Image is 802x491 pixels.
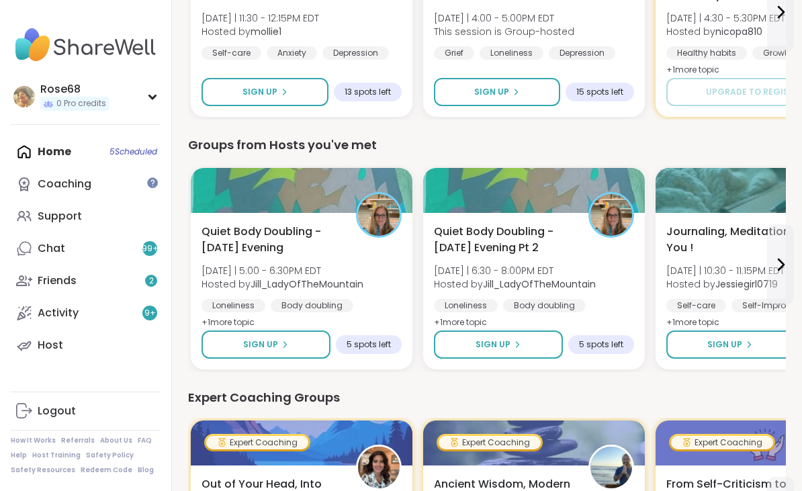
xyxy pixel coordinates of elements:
[138,436,152,445] a: FAQ
[86,451,134,460] a: Safety Policy
[483,277,596,291] b: Jill_LadyOfTheMountain
[202,78,328,106] button: Sign Up
[202,277,363,291] span: Hosted by
[38,273,77,288] div: Friends
[434,11,574,25] span: [DATE] | 4:00 - 5:00PM EDT
[666,11,785,25] span: [DATE] | 4:30 - 5:30PM EDT
[434,299,498,312] div: Loneliness
[666,299,726,312] div: Self-care
[666,330,793,359] button: Sign Up
[590,447,632,488] img: GokuCloud
[38,209,82,224] div: Support
[434,277,596,291] span: Hosted by
[707,339,742,351] span: Sign Up
[476,339,510,351] span: Sign Up
[347,339,391,350] span: 5 spots left
[56,98,106,109] span: 0 Pro credits
[434,224,574,256] span: Quiet Body Doubling -[DATE] Evening Pt 2
[38,241,65,256] div: Chat
[242,86,277,98] span: Sign Up
[503,299,586,312] div: Body doubling
[666,264,785,277] span: [DATE] | 10:30 - 11:15PM EDT
[100,436,132,445] a: About Us
[322,46,389,60] div: Depression
[345,87,391,97] span: 13 spots left
[202,299,265,312] div: Loneliness
[439,436,541,449] div: Expert Coaching
[202,46,261,60] div: Self-care
[11,395,161,427] a: Logout
[188,136,786,154] div: Groups from Hosts you've met
[144,308,156,319] span: 9 +
[11,436,56,445] a: How It Works
[666,46,747,60] div: Healthy habits
[549,46,615,60] div: Depression
[715,277,778,291] b: Jessiegirl0719
[11,297,161,329] a: Activity9+
[38,177,91,191] div: Coaching
[38,404,76,418] div: Logout
[32,451,81,460] a: Host Training
[11,232,161,265] a: Chat99+
[666,25,785,38] span: Hosted by
[666,277,785,291] span: Hosted by
[11,21,161,69] img: ShareWell Nav Logo
[202,330,330,359] button: Sign Up
[590,194,632,236] img: Jill_LadyOfTheMountain
[11,465,75,475] a: Safety Resources
[579,339,623,350] span: 5 spots left
[434,25,574,38] span: This session is Group-hosted
[251,277,363,291] b: Jill_LadyOfTheMountain
[480,46,543,60] div: Loneliness
[358,194,400,236] img: Jill_LadyOfTheMountain
[149,275,154,287] span: 2
[271,299,353,312] div: Body doubling
[188,388,786,407] div: Expert Coaching Groups
[243,339,278,351] span: Sign Up
[202,25,319,38] span: Hosted by
[576,87,623,97] span: 15 spots left
[147,177,158,188] iframe: Spotlight
[434,78,560,106] button: Sign Up
[38,338,63,353] div: Host
[11,265,161,297] a: Friends2
[267,46,317,60] div: Anxiety
[61,436,95,445] a: Referrals
[11,200,161,232] a: Support
[202,224,341,256] span: Quiet Body Doubling -[DATE] Evening
[138,465,154,475] a: Blog
[434,46,474,60] div: Grief
[474,86,509,98] span: Sign Up
[11,168,161,200] a: Coaching
[434,264,596,277] span: [DATE] | 6:30 - 8:00PM EDT
[434,330,563,359] button: Sign Up
[38,306,79,320] div: Activity
[251,25,281,38] b: mollie1
[40,82,109,97] div: Rose68
[142,243,159,255] span: 99 +
[715,25,762,38] b: nicopa810
[13,86,35,107] img: Rose68
[358,447,400,488] img: nicopa810
[81,465,132,475] a: Redeem Code
[202,264,363,277] span: [DATE] | 5:00 - 6:30PM EDT
[206,436,308,449] div: Expert Coaching
[11,329,161,361] a: Host
[202,11,319,25] span: [DATE] | 11:30 - 12:15PM EDT
[11,451,27,460] a: Help
[671,436,773,449] div: Expert Coaching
